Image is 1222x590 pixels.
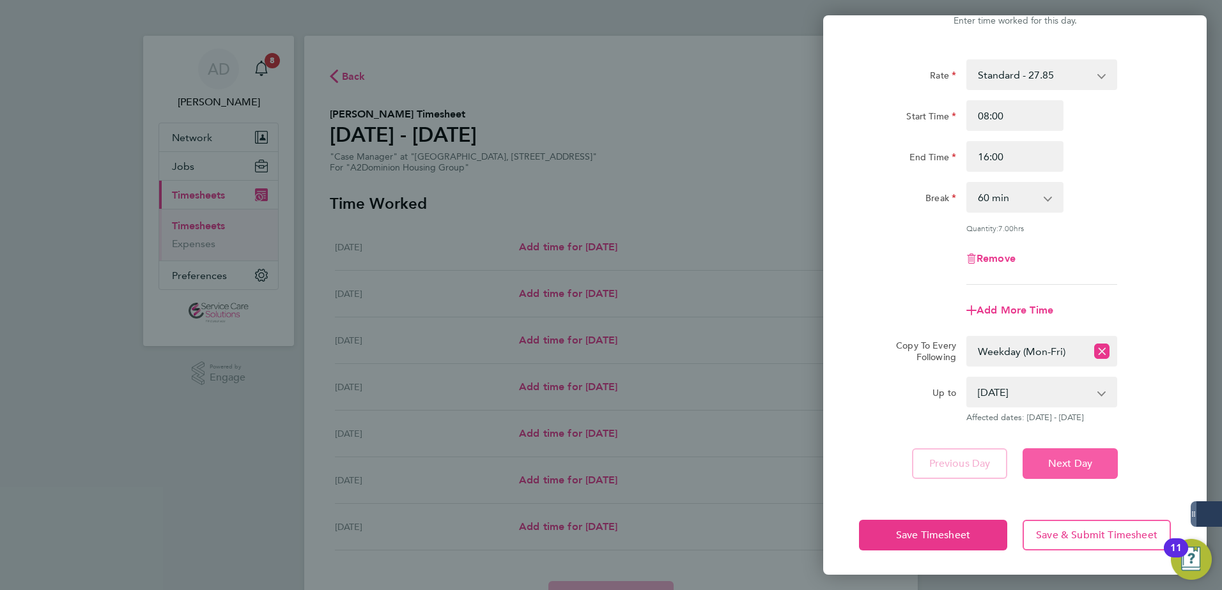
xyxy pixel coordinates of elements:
[966,305,1053,315] button: Add More Time
[1023,520,1171,550] button: Save & Submit Timesheet
[886,340,956,363] label: Copy To Every Following
[1036,529,1157,541] span: Save & Submit Timesheet
[1094,337,1110,365] button: Reset selection
[823,13,1207,29] div: Enter time worked for this day.
[966,100,1063,131] input: E.g. 08:00
[966,141,1063,172] input: E.g. 18:00
[977,252,1016,264] span: Remove
[906,110,956,126] label: Start Time
[1023,448,1118,479] button: Next Day
[925,192,956,208] label: Break
[966,223,1117,233] div: Quantity: hrs
[909,151,956,167] label: End Time
[966,412,1117,423] span: Affected dates: [DATE] - [DATE]
[966,253,1016,264] button: Remove
[896,529,970,541] span: Save Timesheet
[932,387,956,402] label: Up to
[977,304,1053,316] span: Add More Time
[859,520,1007,550] button: Save Timesheet
[998,223,1014,233] span: 7.00
[1170,548,1182,564] div: 11
[1171,539,1212,580] button: Open Resource Center, 11 new notifications
[930,70,956,85] label: Rate
[1048,457,1092,470] span: Next Day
